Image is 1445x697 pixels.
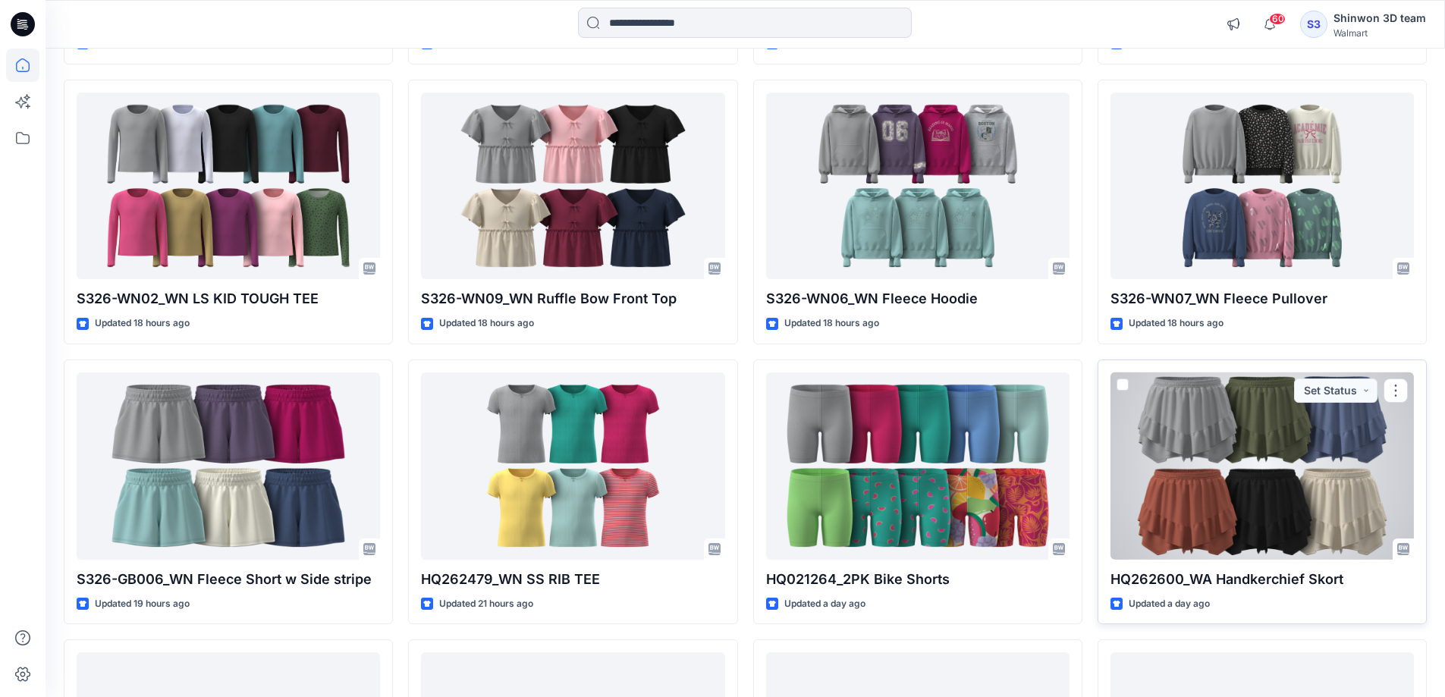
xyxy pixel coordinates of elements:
[421,288,724,309] p: S326-WN09_WN Ruffle Bow Front Top
[1333,27,1426,39] div: Walmart
[95,596,190,612] p: Updated 19 hours ago
[1300,11,1327,38] div: S3
[77,288,380,309] p: S326-WN02_WN LS KID TOUGH TEE
[766,93,1070,280] a: S326-WN06_WN Fleece Hoodie
[421,372,724,560] a: HQ262479_WN SS RIB TEE
[439,316,534,331] p: Updated 18 hours ago
[1110,93,1414,280] a: S326-WN07_WN Fleece Pullover
[421,569,724,590] p: HQ262479_WN SS RIB TEE
[95,316,190,331] p: Updated 18 hours ago
[439,596,533,612] p: Updated 21 hours ago
[77,569,380,590] p: S326-GB006_WN Fleece Short w Side stripe
[766,288,1070,309] p: S326-WN06_WN Fleece Hoodie
[77,93,380,280] a: S326-WN02_WN LS KID TOUGH TEE
[1333,9,1426,27] div: Shinwon 3D team
[1110,288,1414,309] p: S326-WN07_WN Fleece Pullover
[1129,316,1224,331] p: Updated 18 hours ago
[766,569,1070,590] p: HQ021264_2PK Bike Shorts
[1269,13,1286,25] span: 60
[421,93,724,280] a: S326-WN09_WN Ruffle Bow Front Top
[1110,569,1414,590] p: HQ262600_WA Handkerchief Skort
[784,596,865,612] p: Updated a day ago
[766,372,1070,560] a: HQ021264_2PK Bike Shorts
[77,372,380,560] a: S326-GB006_WN Fleece Short w Side stripe
[1129,596,1210,612] p: Updated a day ago
[1110,372,1414,560] a: HQ262600_WA Handkerchief Skort
[784,316,879,331] p: Updated 18 hours ago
